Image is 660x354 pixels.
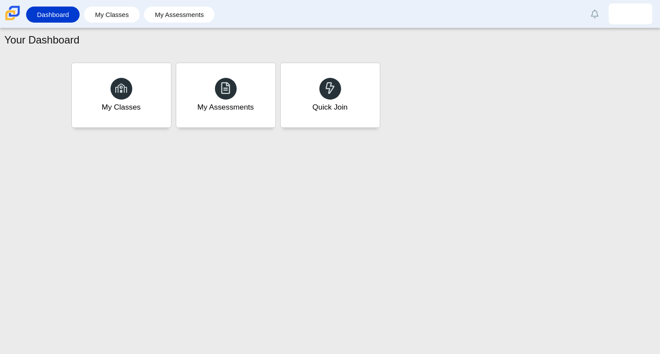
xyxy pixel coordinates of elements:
[4,33,80,47] h1: Your Dashboard
[30,7,75,23] a: Dashboard
[88,7,135,23] a: My Classes
[280,63,380,128] a: Quick Join
[609,3,652,24] a: yeidel.mederoriver.tvZsM0
[3,4,22,22] img: Carmen School of Science & Technology
[623,7,637,21] img: yeidel.mederoriver.tvZsM0
[3,16,22,23] a: Carmen School of Science & Technology
[198,102,254,113] div: My Assessments
[312,102,348,113] div: Quick Join
[71,63,171,128] a: My Classes
[102,102,141,113] div: My Classes
[585,4,604,23] a: Alerts
[176,63,276,128] a: My Assessments
[148,7,211,23] a: My Assessments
